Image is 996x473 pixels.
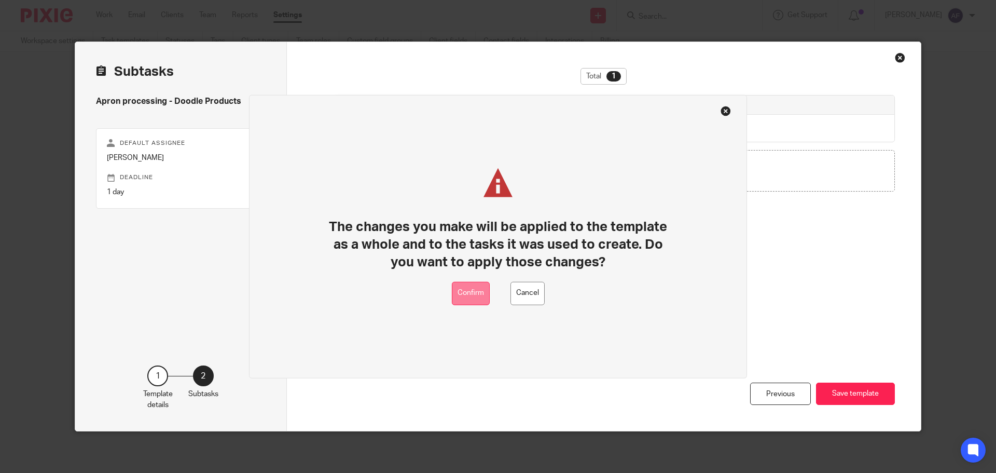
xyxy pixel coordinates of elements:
p: Deadline [107,173,255,182]
button: Cancel [510,281,545,305]
h4: Apron processing - Doodle Products [96,96,266,107]
p: Default assignee [107,139,255,147]
p: [PERSON_NAME] [107,153,255,163]
div: 1 [606,71,621,82]
h2: Subtasks [96,63,174,80]
h1: The changes you make will be applied to the template as a whole and to the tasks it was used to c... [324,218,672,272]
div: Total [580,68,627,85]
p: Subtasks [188,389,218,399]
div: Previous [750,383,811,405]
p: Template details [143,389,173,410]
p: 1 day [107,187,255,197]
div: 1 [147,366,168,386]
div: Close this dialog window [895,52,905,63]
button: Confirm [452,281,490,305]
div: 2 [193,366,214,386]
button: Save template [816,383,895,405]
